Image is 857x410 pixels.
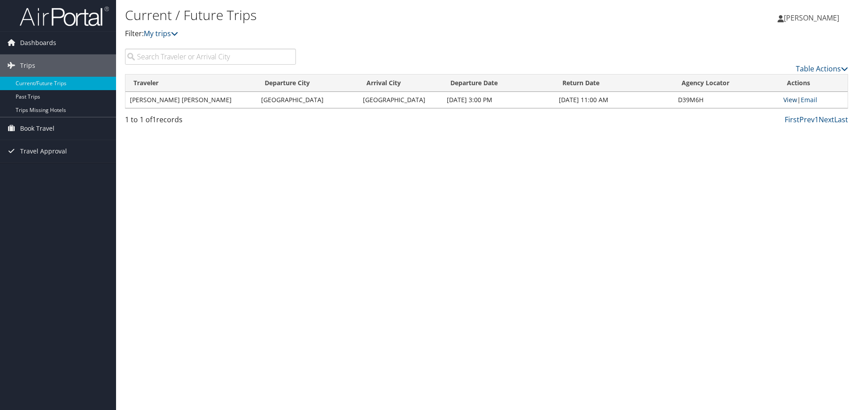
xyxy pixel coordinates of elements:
[834,115,848,124] a: Last
[785,115,799,124] a: First
[20,32,56,54] span: Dashboards
[125,114,296,129] div: 1 to 1 of records
[257,92,358,108] td: [GEOGRAPHIC_DATA]
[125,6,607,25] h1: Current / Future Trips
[125,28,607,40] p: Filter:
[144,29,178,38] a: My trips
[779,75,848,92] th: Actions
[674,92,779,108] td: D39M6H
[796,64,848,74] a: Table Actions
[125,49,296,65] input: Search Traveler or Arrival City
[152,115,156,124] span: 1
[20,54,35,77] span: Trips
[257,75,358,92] th: Departure City: activate to sort column ascending
[358,92,442,108] td: [GEOGRAPHIC_DATA]
[125,75,257,92] th: Traveler: activate to sort column ascending
[815,115,819,124] a: 1
[819,115,834,124] a: Next
[20,117,54,140] span: Book Travel
[442,92,554,108] td: [DATE] 3:00 PM
[784,13,839,23] span: [PERSON_NAME]
[674,75,779,92] th: Agency Locator: activate to sort column ascending
[20,6,109,27] img: airportal-logo.png
[554,75,674,92] th: Return Date: activate to sort column ascending
[783,95,797,104] a: View
[554,92,674,108] td: [DATE] 11:00 AM
[125,92,257,108] td: [PERSON_NAME] [PERSON_NAME]
[442,75,554,92] th: Departure Date: activate to sort column descending
[778,4,848,31] a: [PERSON_NAME]
[779,92,848,108] td: |
[358,75,442,92] th: Arrival City: activate to sort column ascending
[20,140,67,162] span: Travel Approval
[799,115,815,124] a: Prev
[801,95,817,104] a: Email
